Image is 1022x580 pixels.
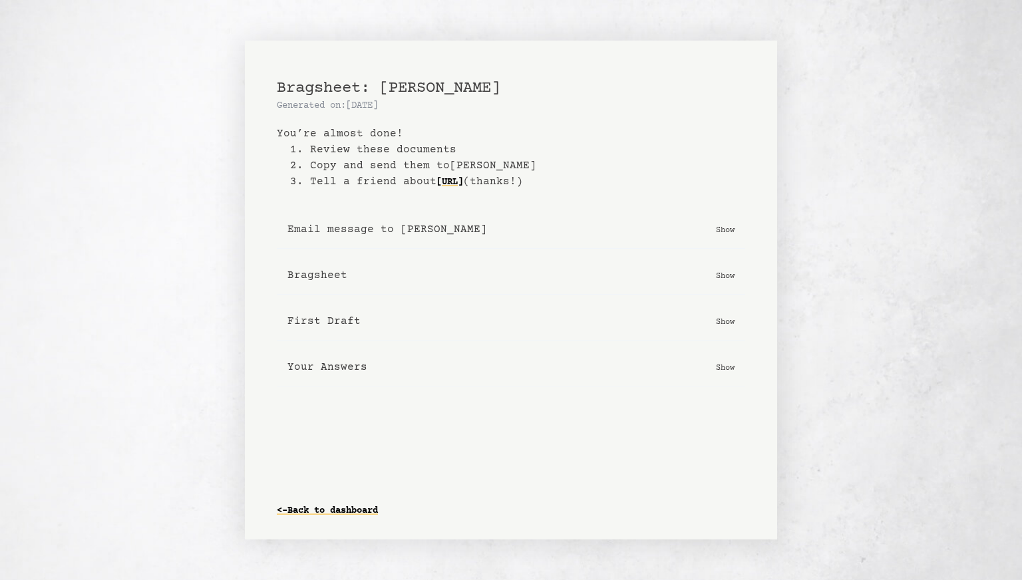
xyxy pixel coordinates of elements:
li: 1. Review these documents [290,142,745,158]
b: You’re almost done! [277,126,745,142]
p: Show [716,223,735,236]
b: First Draft [287,313,361,329]
button: First Draft Show [277,303,745,341]
a: <-Back to dashboard [277,500,378,521]
li: 3. Tell a friend about (thanks!) [290,174,745,190]
button: Your Answers Show [277,349,745,386]
p: Show [716,269,735,282]
button: Bragsheet Show [277,257,745,295]
b: Email message to [PERSON_NAME] [287,221,487,237]
p: Show [716,315,735,328]
b: Your Answers [287,359,367,375]
a: [URL] [436,172,463,193]
p: Generated on: [DATE] [277,99,745,112]
p: Show [716,361,735,374]
span: Bragsheet: [PERSON_NAME] [277,79,500,97]
li: 2. Copy and send them to [PERSON_NAME] [290,158,745,174]
button: Email message to [PERSON_NAME] Show [277,211,745,249]
b: Bragsheet [287,267,347,283]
